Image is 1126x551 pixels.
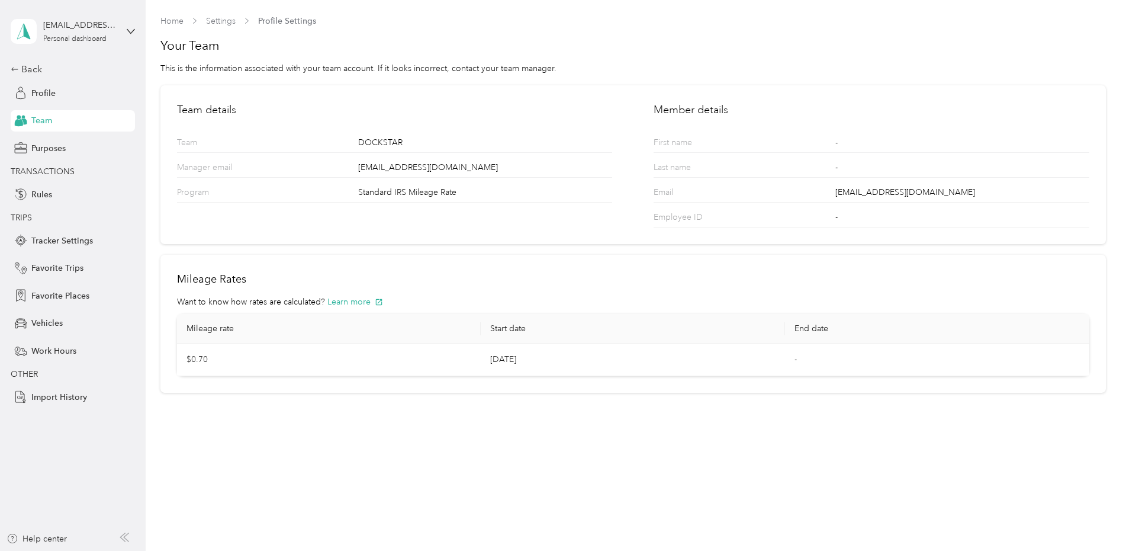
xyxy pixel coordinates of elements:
p: Last name [654,161,745,177]
a: Home [160,16,184,26]
p: Email [654,186,745,202]
span: TRIPS [11,213,32,223]
p: First name [654,136,745,152]
span: Purposes [31,142,66,155]
td: [DATE] [481,344,785,376]
div: - [835,211,1089,227]
iframe: Everlance-gr Chat Button Frame [1060,485,1126,551]
p: Employee ID [654,211,745,227]
span: [EMAIL_ADDRESS][DOMAIN_NAME] [358,161,549,174]
span: Favorite Places [31,290,89,302]
span: Work Hours [31,345,76,357]
h2: Team details [177,102,612,118]
span: Tracker Settings [31,235,93,247]
div: Want to know how rates are calculated? [177,296,1089,308]
th: Start date [481,314,785,344]
p: Manager email [177,161,268,177]
p: Team [177,136,268,152]
th: Mileage rate [177,314,481,344]
div: [EMAIL_ADDRESS][DOMAIN_NAME] [43,19,117,31]
span: OTHER [11,369,38,379]
span: Favorite Trips [31,262,83,274]
td: $0.70 [177,344,481,376]
h2: Member details [654,102,1089,118]
td: - [785,344,1089,376]
div: - [835,161,1089,177]
span: TRANSACTIONS [11,166,75,177]
span: Team [31,114,52,127]
h1: Your Team [160,37,1106,54]
button: Help center [7,533,67,545]
button: Learn more [327,296,383,308]
span: Import History [31,391,87,403]
h2: Mileage Rates [177,271,1089,287]
div: [EMAIL_ADDRESS][DOMAIN_NAME] [835,186,1089,202]
div: This is the information associated with your team account. If it looks incorrect, contact your te... [160,62,1106,75]
div: Standard IRS Mileage Rate [358,186,612,202]
span: Profile [31,87,56,100]
div: - [835,136,1089,152]
div: DOCKSTAR [358,136,612,152]
div: Personal dashboard [43,36,107,43]
a: Settings [206,16,236,26]
span: Profile Settings [258,15,316,27]
p: Program [177,186,268,202]
span: Vehicles [31,317,63,329]
div: Back [11,62,129,76]
th: End date [785,314,1089,344]
span: Rules [31,188,52,201]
